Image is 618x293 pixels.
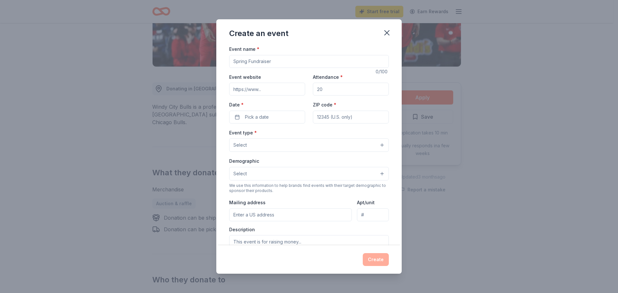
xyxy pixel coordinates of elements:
div: Create an event [229,28,288,39]
input: Enter a US address [229,208,352,221]
button: Select [229,167,389,180]
div: 0 /100 [376,68,389,76]
span: Select [233,141,247,149]
label: Mailing address [229,199,266,206]
input: https://www... [229,83,305,96]
span: Select [233,170,247,178]
label: Event type [229,130,257,136]
input: 12345 (U.S. only) [313,111,389,124]
label: Date [229,102,305,108]
span: Pick a date [245,113,269,121]
label: Description [229,226,255,233]
label: Event name [229,46,259,52]
label: Apt/unit [357,199,375,206]
label: Demographic [229,158,259,164]
label: Attendance [313,74,343,80]
button: Select [229,138,389,152]
button: Pick a date [229,111,305,124]
input: 20 [313,83,389,96]
label: Event website [229,74,261,80]
label: ZIP code [313,102,336,108]
input: # [357,208,389,221]
div: We use this information to help brands find events with their target demographic to sponsor their... [229,183,389,193]
input: Spring Fundraiser [229,55,389,68]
